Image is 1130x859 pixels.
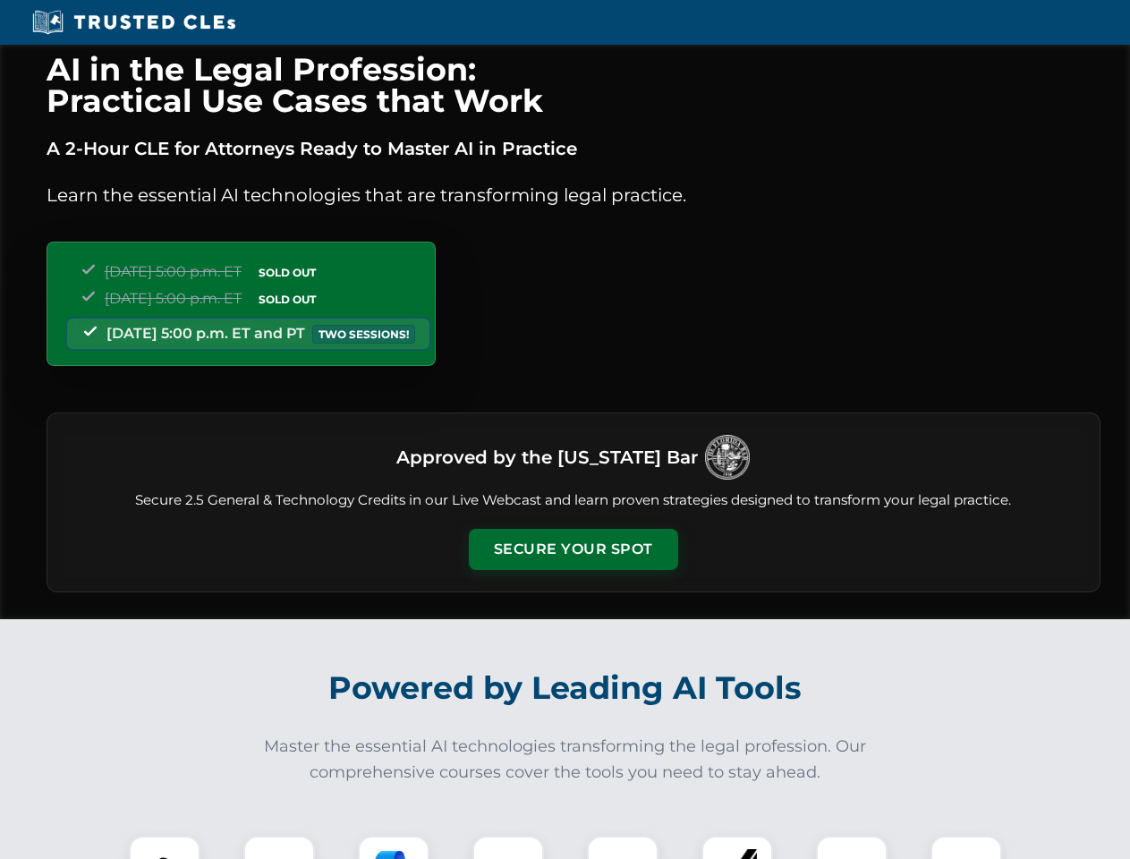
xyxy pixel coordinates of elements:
p: Learn the essential AI technologies that are transforming legal practice. [47,181,1100,209]
img: Logo [705,435,750,480]
span: [DATE] 5:00 p.m. ET [105,290,242,307]
h3: Approved by the [US_STATE] Bar [396,441,698,473]
img: Trusted CLEs [27,9,241,36]
p: Secure 2.5 General & Technology Credits in our Live Webcast and learn proven strategies designed ... [69,490,1078,511]
span: SOLD OUT [252,290,322,309]
span: [DATE] 5:00 p.m. ET [105,263,242,280]
h2: Powered by Leading AI Tools [70,657,1061,719]
span: SOLD OUT [252,263,322,282]
h1: AI in the Legal Profession: Practical Use Cases that Work [47,54,1100,116]
p: Master the essential AI technologies transforming the legal profession. Our comprehensive courses... [252,734,879,786]
button: Secure Your Spot [469,529,678,570]
p: A 2-Hour CLE for Attorneys Ready to Master AI in Practice [47,134,1100,163]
